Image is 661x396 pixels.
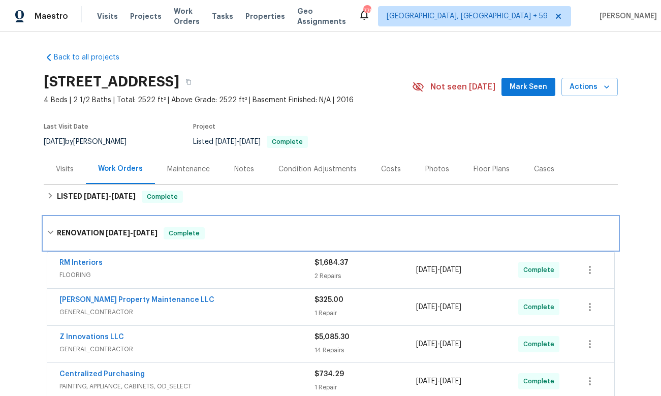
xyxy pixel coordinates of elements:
span: - [416,302,461,312]
h2: [STREET_ADDRESS] [44,77,179,87]
span: Complete [523,376,558,386]
span: Geo Assignments [297,6,346,26]
span: [DATE] [440,341,461,348]
span: Projects [130,11,162,21]
div: Maintenance [167,164,210,174]
div: Work Orders [98,164,143,174]
span: Complete [143,192,182,202]
span: GENERAL_CONTRACTOR [59,344,314,354]
span: Not seen [DATE] [430,82,495,92]
div: RENOVATION [DATE]-[DATE]Complete [44,217,618,250]
span: Properties [245,11,285,21]
span: [PERSON_NAME] [595,11,657,21]
div: Condition Adjustments [278,164,357,174]
span: $734.29 [314,371,344,378]
span: [GEOGRAPHIC_DATA], [GEOGRAPHIC_DATA] + 59 [387,11,548,21]
span: Project [193,124,215,130]
span: - [416,339,461,349]
button: Copy Address [179,73,198,91]
span: Tasks [212,13,233,20]
span: Complete [523,339,558,349]
span: Complete [268,139,307,145]
span: [DATE] [440,378,461,385]
span: [DATE] [440,266,461,273]
span: Last Visit Date [44,124,88,130]
button: Mark Seen [501,78,555,97]
div: Costs [381,164,401,174]
div: Cases [534,164,554,174]
div: LISTED [DATE]-[DATE]Complete [44,185,618,209]
div: Notes [234,164,254,174]
span: [DATE] [44,138,65,145]
span: [DATE] [416,303,437,311]
a: Z Innovations LLC [59,333,124,341]
span: [DATE] [133,229,158,236]
h6: LISTED [57,191,136,203]
span: Complete [523,265,558,275]
div: 14 Repairs [314,345,417,355]
span: [DATE] [239,138,261,145]
span: Complete [523,302,558,312]
div: Visits [56,164,74,174]
span: - [215,138,261,145]
span: [DATE] [106,229,130,236]
button: Actions [561,78,618,97]
span: - [416,265,461,275]
a: Back to all projects [44,52,141,63]
span: Maestro [35,11,68,21]
span: Complete [165,228,204,238]
div: Photos [425,164,449,174]
span: FLOORING [59,270,314,280]
a: Centralized Purchasing [59,371,145,378]
span: [DATE] [416,266,437,273]
span: [DATE] [440,303,461,311]
span: - [416,376,461,386]
div: 1 Repair [314,308,417,318]
span: Actions [570,81,610,94]
span: Listed [193,138,308,145]
h6: RENOVATION [57,227,158,239]
span: Visits [97,11,118,21]
span: [DATE] [416,341,437,348]
div: Floor Plans [474,164,510,174]
span: [DATE] [215,138,237,145]
span: - [84,193,136,200]
span: 4 Beds | 2 1/2 Baths | Total: 2522 ft² | Above Grade: 2522 ft² | Basement Finished: N/A | 2016 [44,95,412,105]
span: PAINTING, APPLIANCE, CABINETS, OD_SELECT [59,381,314,391]
span: [DATE] [111,193,136,200]
span: - [106,229,158,236]
span: GENERAL_CONTRACTOR [59,307,314,317]
div: 2 Repairs [314,271,417,281]
div: 776 [363,6,370,16]
div: by [PERSON_NAME] [44,136,139,148]
div: 1 Repair [314,382,417,392]
span: [DATE] [84,193,108,200]
a: RM Interiors [59,259,103,266]
span: Mark Seen [510,81,547,94]
span: $5,085.30 [314,333,350,341]
span: [DATE] [416,378,437,385]
span: $325.00 [314,296,343,303]
span: $1,684.37 [314,259,349,266]
span: Work Orders [174,6,200,26]
a: [PERSON_NAME] Property Maintenance LLC [59,296,214,303]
